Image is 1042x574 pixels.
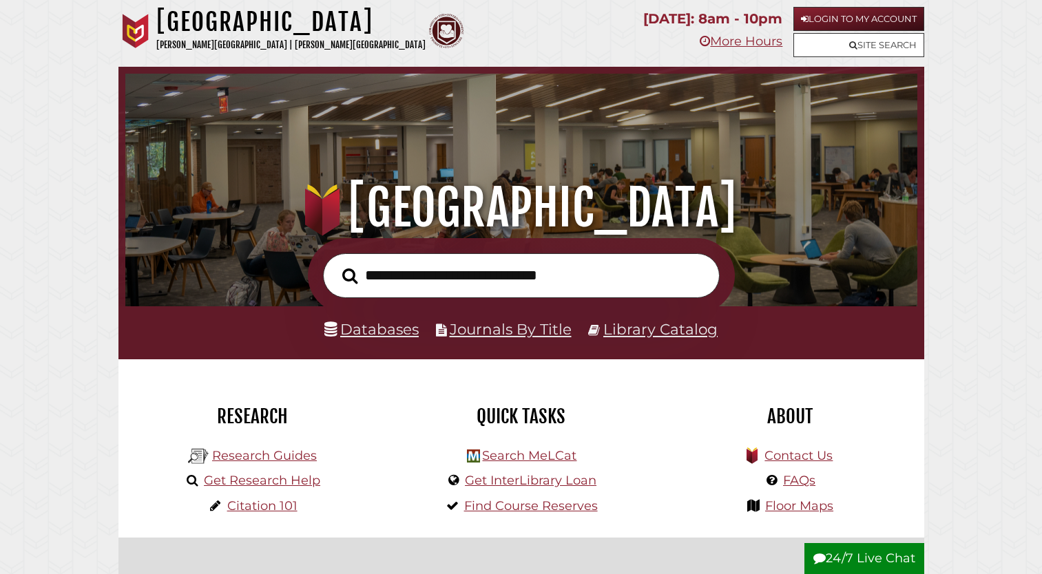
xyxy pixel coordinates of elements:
img: Hekman Library Logo [467,449,480,463]
a: Get Research Help [204,473,320,488]
a: More Hours [700,34,782,49]
a: Contact Us [764,448,833,463]
p: [DATE]: 8am - 10pm [643,7,782,31]
h2: Research [129,405,377,428]
a: Journals By Title [450,320,572,338]
a: Get InterLibrary Loan [465,473,596,488]
img: Calvin Theological Seminary [429,14,463,48]
a: Databases [324,320,419,338]
a: Site Search [793,33,924,57]
a: Floor Maps [765,498,833,513]
a: Citation 101 [227,498,298,513]
a: Research Guides [212,448,317,463]
a: Find Course Reserves [464,498,598,513]
h1: [GEOGRAPHIC_DATA] [156,7,426,37]
button: Search [335,264,364,288]
a: Library Catalog [603,320,718,338]
h2: About [666,405,914,428]
a: Login to My Account [793,7,924,31]
img: Hekman Library Logo [188,446,209,467]
h2: Quick Tasks [397,405,645,428]
p: [PERSON_NAME][GEOGRAPHIC_DATA] | [PERSON_NAME][GEOGRAPHIC_DATA] [156,37,426,53]
img: Calvin University [118,14,153,48]
i: Search [342,267,357,284]
h1: [GEOGRAPHIC_DATA] [140,178,902,238]
a: FAQs [783,473,815,488]
a: Search MeLCat [482,448,576,463]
